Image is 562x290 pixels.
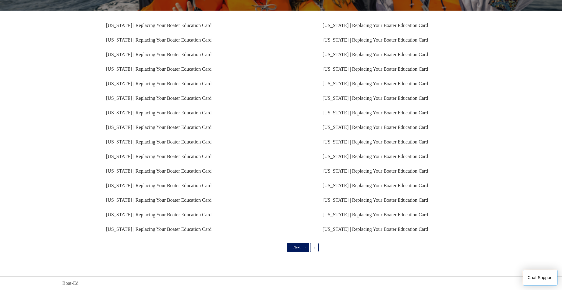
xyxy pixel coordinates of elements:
[106,96,211,101] a: [US_STATE] | Replacing Your Boater Education Card
[106,110,211,115] a: [US_STATE] | Replacing Your Boater Education Card
[323,227,428,232] a: [US_STATE] | Replacing Your Boater Education Card
[106,139,211,144] a: [US_STATE] | Replacing Your Boater Education Card
[106,183,211,188] a: [US_STATE] | Replacing Your Boater Education Card
[323,168,428,174] a: [US_STATE] | Replacing Your Boater Education Card
[323,110,428,115] a: [US_STATE] | Replacing Your Boater Education Card
[106,154,211,159] a: [US_STATE] | Replacing Your Boater Education Card
[323,37,428,42] a: [US_STATE] | Replacing Your Boater Education Card
[323,81,428,86] a: [US_STATE] | Replacing Your Boater Education Card
[106,52,211,57] a: [US_STATE] | Replacing Your Boater Education Card
[62,280,78,287] a: Boat-Ed
[287,243,309,252] a: Next
[323,23,428,28] a: [US_STATE] | Replacing Your Boater Education Card
[323,52,428,57] a: [US_STATE] | Replacing Your Boater Education Card
[106,197,211,203] a: [US_STATE] | Replacing Your Boater Education Card
[304,245,306,249] span: ›
[106,168,211,174] a: [US_STATE] | Replacing Your Boater Education Card
[106,125,211,130] a: [US_STATE] | Replacing Your Boater Education Card
[523,270,558,285] button: Chat Support
[323,96,428,101] a: [US_STATE] | Replacing Your Boater Education Card
[106,23,211,28] a: [US_STATE] | Replacing Your Boater Education Card
[323,154,428,159] a: [US_STATE] | Replacing Your Boater Education Card
[323,125,428,130] a: [US_STATE] | Replacing Your Boater Education Card
[106,81,211,86] a: [US_STATE] | Replacing Your Boater Education Card
[323,66,428,72] a: [US_STATE] | Replacing Your Boater Education Card
[314,245,315,249] span: »
[323,139,428,144] a: [US_STATE] | Replacing Your Boater Education Card
[106,227,211,232] a: [US_STATE] | Replacing Your Boater Education Card
[323,183,428,188] a: [US_STATE] | Replacing Your Boater Education Card
[323,212,428,217] a: [US_STATE] | Replacing Your Boater Education Card
[293,245,300,249] span: Next
[106,37,211,42] a: [US_STATE] | Replacing Your Boater Education Card
[106,66,211,72] a: [US_STATE] | Replacing Your Boater Education Card
[106,212,211,217] a: [US_STATE] | Replacing Your Boater Education Card
[323,197,428,203] a: [US_STATE] | Replacing Your Boater Education Card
